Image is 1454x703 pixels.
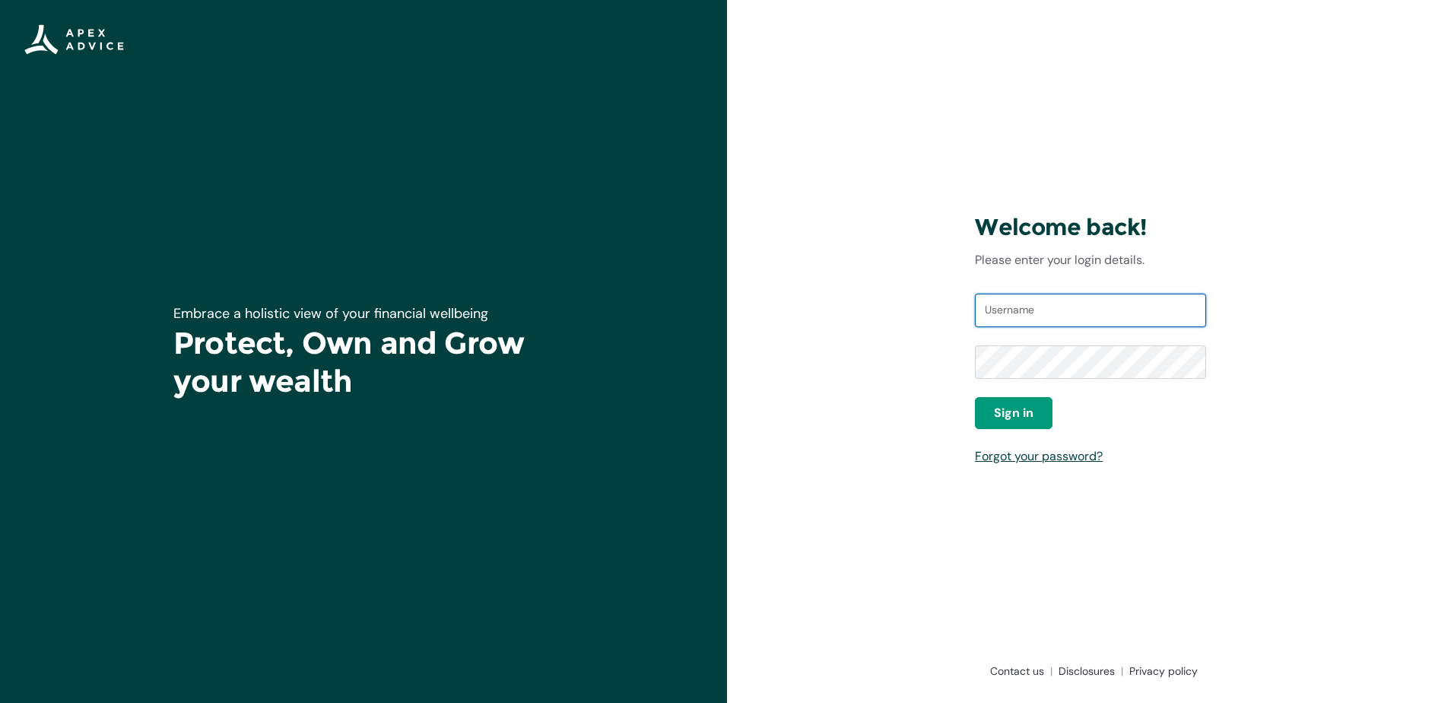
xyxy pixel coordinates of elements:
[975,397,1052,429] button: Sign in
[975,251,1206,269] p: Please enter your login details.
[173,324,554,400] h1: Protect, Own and Grow your wealth
[984,663,1052,679] a: Contact us
[1123,663,1198,679] a: Privacy policy
[975,448,1103,464] a: Forgot your password?
[975,294,1206,327] input: Username
[975,213,1206,242] h3: Welcome back!
[1052,663,1123,679] a: Disclosures
[173,304,488,323] span: Embrace a holistic view of your financial wellbeing
[24,24,124,55] img: Apex Advice Group
[994,404,1033,422] span: Sign in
